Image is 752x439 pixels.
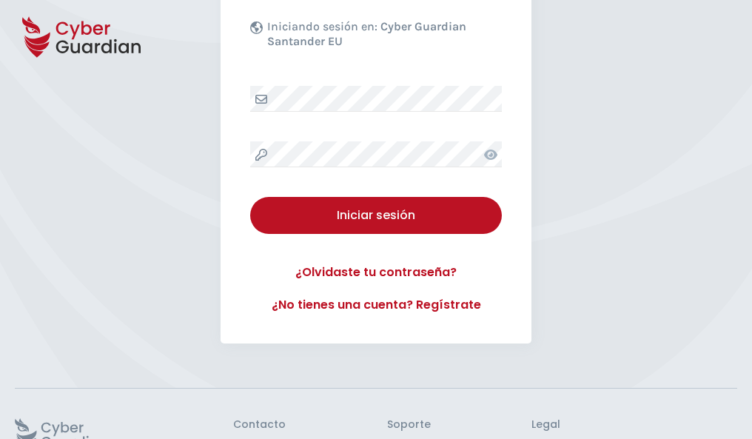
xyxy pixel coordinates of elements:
div: Iniciar sesión [261,207,491,224]
h3: Legal [531,418,737,432]
h3: Soporte [387,418,431,432]
button: Iniciar sesión [250,197,502,234]
a: ¿Olvidaste tu contraseña? [250,264,502,281]
a: ¿No tienes una cuenta? Regístrate [250,296,502,314]
h3: Contacto [233,418,286,432]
